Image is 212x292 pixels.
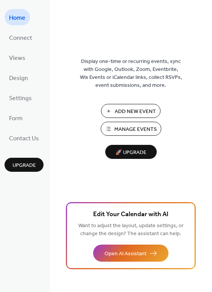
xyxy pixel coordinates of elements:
[93,209,168,220] span: Edit Your Calendar with AI
[101,104,161,118] button: Add New Event
[9,93,32,104] span: Settings
[12,162,36,170] span: Upgrade
[5,158,44,172] button: Upgrade
[9,12,25,24] span: Home
[5,110,27,126] a: Form
[93,245,168,262] button: Open AI Assistant
[5,69,33,86] a: Design
[5,89,36,106] a: Settings
[9,133,39,144] span: Contact Us
[110,148,152,158] span: 🚀 Upgrade
[9,32,32,44] span: Connect
[5,29,37,46] a: Connect
[78,221,184,239] span: Want to adjust the layout, update settings, or change the design? The assistant can help.
[9,72,28,84] span: Design
[101,122,161,136] button: Manage Events
[5,130,44,146] a: Contact Us
[104,250,147,258] span: Open AI Assistant
[80,58,182,89] span: Display one-time or recurring events, sync with Google, Outlook, Zoom, Eventbrite, Wix Events or ...
[9,113,23,124] span: Form
[114,126,157,133] span: Manage Events
[105,145,157,159] button: 🚀 Upgrade
[115,108,156,116] span: Add New Event
[9,52,25,64] span: Views
[5,9,30,25] a: Home
[5,49,30,66] a: Views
